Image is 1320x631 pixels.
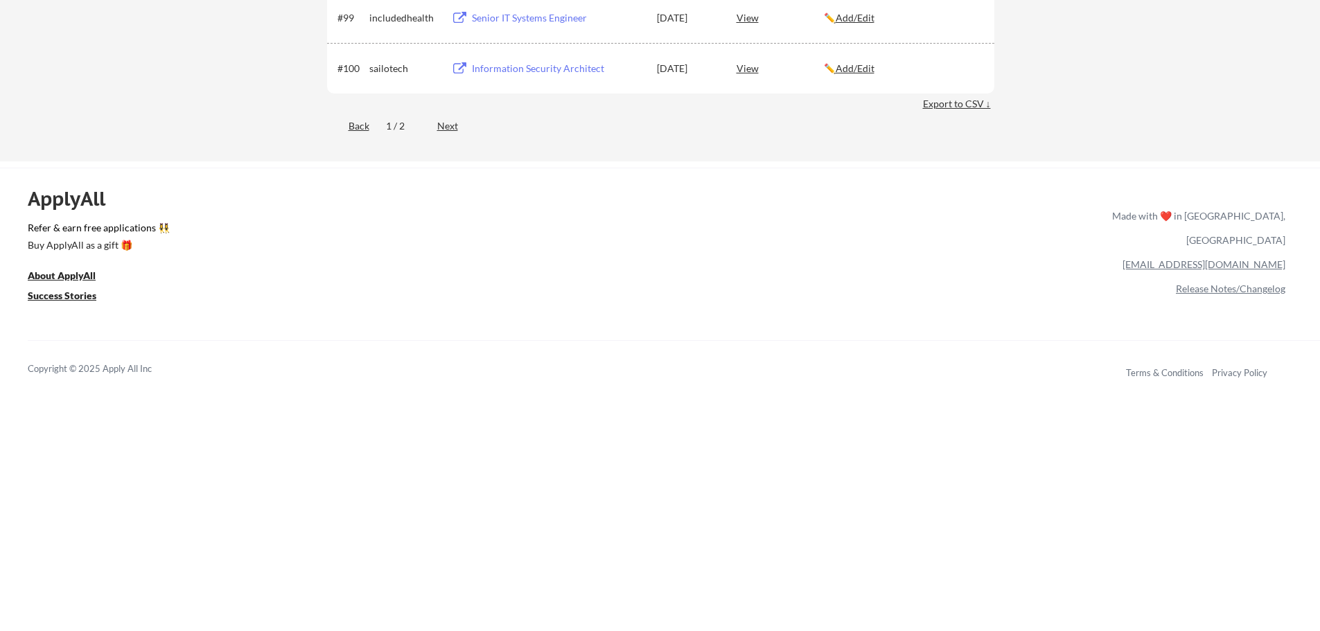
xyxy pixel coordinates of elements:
[657,62,718,75] div: [DATE]
[28,290,96,301] u: Success Stories
[28,223,822,238] a: Refer & earn free applications 👯‍♀️
[28,362,187,376] div: Copyright © 2025 Apply All Inc
[836,12,874,24] u: Add/Edit
[28,187,121,211] div: ApplyAll
[737,5,824,30] div: View
[836,62,874,74] u: Add/Edit
[369,62,439,75] div: sailotech
[28,288,115,305] a: Success Stories
[337,62,364,75] div: #100
[337,11,364,25] div: #99
[1107,204,1285,252] div: Made with ❤️ in [GEOGRAPHIC_DATA], [GEOGRAPHIC_DATA]
[1126,367,1204,378] a: Terms & Conditions
[386,119,421,133] div: 1 / 2
[737,55,824,80] div: View
[28,268,115,285] a: About ApplyAll
[369,11,439,25] div: includedhealth
[1176,283,1285,294] a: Release Notes/Changelog
[28,240,166,250] div: Buy ApplyAll as a gift 🎁
[824,11,982,25] div: ✏️
[824,62,982,75] div: ✏️
[28,238,166,255] a: Buy ApplyAll as a gift 🎁
[923,97,994,111] div: Export to CSV ↓
[472,11,644,25] div: Senior IT Systems Engineer
[657,11,718,25] div: [DATE]
[472,62,644,75] div: Information Security Architect
[327,119,369,133] div: Back
[437,119,474,133] div: Next
[28,269,96,281] u: About ApplyAll
[1123,258,1285,270] a: [EMAIL_ADDRESS][DOMAIN_NAME]
[1212,367,1267,378] a: Privacy Policy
